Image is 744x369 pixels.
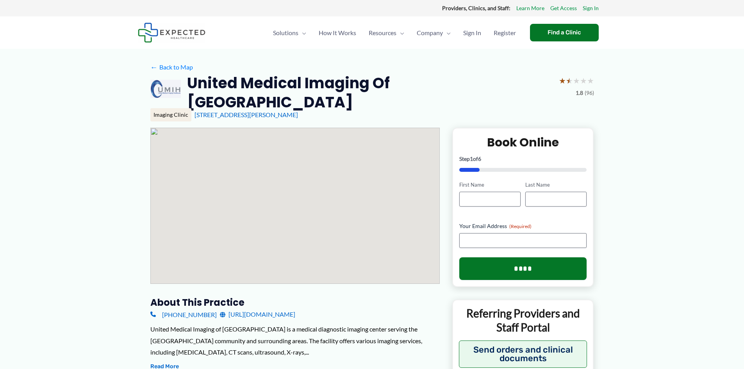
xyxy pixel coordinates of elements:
[443,19,451,46] span: Menu Toggle
[525,181,587,189] label: Last Name
[194,111,298,118] a: [STREET_ADDRESS][PERSON_NAME]
[585,88,594,98] span: (96)
[459,181,521,189] label: First Name
[463,19,481,46] span: Sign In
[442,5,510,11] strong: Providers, Clinics, and Staff:
[509,223,532,229] span: (Required)
[273,19,298,46] span: Solutions
[319,19,356,46] span: How It Works
[550,3,577,13] a: Get Access
[566,73,573,88] span: ★
[220,308,295,320] a: [URL][DOMAIN_NAME]
[396,19,404,46] span: Menu Toggle
[267,19,312,46] a: SolutionsMenu Toggle
[576,88,583,98] span: 1.8
[150,61,193,73] a: ←Back to Map
[298,19,306,46] span: Menu Toggle
[573,73,580,88] span: ★
[150,296,440,308] h3: About this practice
[417,19,443,46] span: Company
[459,222,587,230] label: Your Email Address
[457,19,487,46] a: Sign In
[516,3,544,13] a: Learn More
[487,19,522,46] a: Register
[478,155,481,162] span: 6
[410,19,457,46] a: CompanyMenu Toggle
[459,156,587,162] p: Step of
[312,19,362,46] a: How It Works
[267,19,522,46] nav: Primary Site Navigation
[150,63,158,71] span: ←
[369,19,396,46] span: Resources
[580,73,587,88] span: ★
[530,24,599,41] a: Find a Clinic
[150,108,191,121] div: Imaging Clinic
[559,73,566,88] span: ★
[459,306,587,335] p: Referring Providers and Staff Portal
[494,19,516,46] span: Register
[150,308,217,320] a: [PHONE_NUMBER]
[187,73,552,112] h2: United Medical Imaging of [GEOGRAPHIC_DATA]
[362,19,410,46] a: ResourcesMenu Toggle
[138,23,205,43] img: Expected Healthcare Logo - side, dark font, small
[583,3,599,13] a: Sign In
[459,135,587,150] h2: Book Online
[150,323,440,358] div: United Medical Imaging of [GEOGRAPHIC_DATA] is a medical diagnostic imaging center serving the [G...
[459,340,587,368] button: Send orders and clinical documents
[470,155,473,162] span: 1
[587,73,594,88] span: ★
